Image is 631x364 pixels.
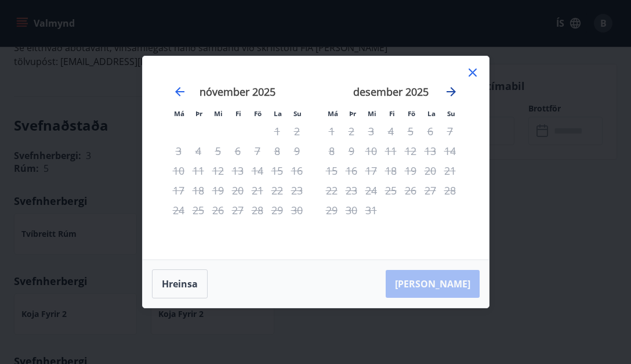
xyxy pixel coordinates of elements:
td: Not available. þriðjudagur, 9. desember 2025 [342,141,361,161]
td: Not available. föstudagur, 28. nóvember 2025 [248,200,267,220]
td: Not available. laugardagur, 13. desember 2025 [420,141,440,161]
strong: nóvember 2025 [200,85,275,99]
small: La [274,109,282,118]
td: Not available. þriðjudagur, 18. nóvember 2025 [188,181,208,200]
td: Not available. laugardagur, 8. nóvember 2025 [267,141,287,161]
td: Not available. laugardagur, 27. desember 2025 [420,181,440,200]
td: Not available. sunnudagur, 7. desember 2025 [440,121,460,141]
td: Not available. sunnudagur, 2. nóvember 2025 [287,121,307,141]
td: Not available. miðvikudagur, 24. desember 2025 [361,181,381,200]
td: Not available. laugardagur, 29. nóvember 2025 [267,200,287,220]
td: Not available. sunnudagur, 9. nóvember 2025 [287,141,307,161]
td: Not available. miðvikudagur, 17. desember 2025 [361,161,381,181]
td: Not available. föstudagur, 21. nóvember 2025 [248,181,267,200]
td: Not available. miðvikudagur, 5. nóvember 2025 [208,141,228,161]
td: Not available. mánudagur, 29. desember 2025 [322,200,342,220]
td: Not available. þriðjudagur, 4. nóvember 2025 [188,141,208,161]
td: Not available. laugardagur, 1. nóvember 2025 [267,121,287,141]
td: Not available. föstudagur, 5. desember 2025 [401,121,420,141]
td: Not available. laugardagur, 20. desember 2025 [420,161,440,181]
td: Not available. fimmtudagur, 25. desember 2025 [381,181,401,200]
small: Mi [368,109,376,118]
small: Má [174,109,184,118]
td: Not available. mánudagur, 22. desember 2025 [322,181,342,200]
td: Not available. sunnudagur, 21. desember 2025 [440,161,460,181]
small: Má [328,109,338,118]
td: Not available. þriðjudagur, 23. desember 2025 [342,181,361,200]
small: Fö [408,109,415,118]
td: Not available. miðvikudagur, 31. desember 2025 [361,200,381,220]
td: Not available. miðvikudagur, 26. nóvember 2025 [208,200,228,220]
button: Hreinsa [152,269,208,298]
small: Mi [214,109,223,118]
td: Not available. sunnudagur, 30. nóvember 2025 [287,200,307,220]
td: Not available. mánudagur, 8. desember 2025 [322,141,342,161]
td: Not available. þriðjudagur, 11. nóvember 2025 [188,161,208,181]
strong: desember 2025 [353,85,429,99]
small: Fö [254,109,262,118]
td: Not available. laugardagur, 6. desember 2025 [420,121,440,141]
td: Not available. miðvikudagur, 10. desember 2025 [361,141,381,161]
td: Not available. mánudagur, 15. desember 2025 [322,161,342,181]
td: Not available. mánudagur, 1. desember 2025 [322,121,342,141]
td: Not available. fimmtudagur, 13. nóvember 2025 [228,161,248,181]
small: Su [447,109,455,118]
div: Move forward to switch to the next month. [444,85,458,99]
td: Not available. sunnudagur, 23. nóvember 2025 [287,181,307,200]
td: Not available. þriðjudagur, 30. desember 2025 [342,200,361,220]
td: Not available. miðvikudagur, 3. desember 2025 [361,121,381,141]
td: Not available. fimmtudagur, 18. desember 2025 [381,161,401,181]
td: Not available. mánudagur, 3. nóvember 2025 [169,141,188,161]
td: Not available. mánudagur, 17. nóvember 2025 [169,181,188,200]
small: La [427,109,436,118]
div: Move backward to switch to the previous month. [173,85,187,99]
td: Not available. laugardagur, 22. nóvember 2025 [267,181,287,200]
td: Not available. föstudagur, 12. desember 2025 [401,141,420,161]
td: Not available. þriðjudagur, 25. nóvember 2025 [188,200,208,220]
td: Not available. fimmtudagur, 4. desember 2025 [381,121,401,141]
td: Not available. fimmtudagur, 11. desember 2025 [381,141,401,161]
td: Not available. laugardagur, 15. nóvember 2025 [267,161,287,181]
small: Fi [235,109,241,118]
td: Not available. fimmtudagur, 27. nóvember 2025 [228,200,248,220]
td: Not available. þriðjudagur, 2. desember 2025 [342,121,361,141]
td: Not available. föstudagur, 7. nóvember 2025 [248,141,267,161]
td: Not available. föstudagur, 26. desember 2025 [401,181,420,200]
td: Not available. sunnudagur, 16. nóvember 2025 [287,161,307,181]
td: Not available. föstudagur, 19. desember 2025 [401,161,420,181]
td: Not available. föstudagur, 14. nóvember 2025 [248,161,267,181]
td: Not available. mánudagur, 24. nóvember 2025 [169,200,188,220]
td: Not available. miðvikudagur, 12. nóvember 2025 [208,161,228,181]
td: Not available. fimmtudagur, 20. nóvember 2025 [228,181,248,200]
td: Not available. sunnudagur, 28. desember 2025 [440,181,460,200]
small: Þr [195,109,202,118]
small: Fi [389,109,395,118]
td: Not available. fimmtudagur, 6. nóvember 2025 [228,141,248,161]
td: Not available. mánudagur, 10. nóvember 2025 [169,161,188,181]
td: Not available. sunnudagur, 14. desember 2025 [440,141,460,161]
td: Not available. miðvikudagur, 19. nóvember 2025 [208,181,228,200]
small: Su [293,109,302,118]
td: Not available. þriðjudagur, 16. desember 2025 [342,161,361,181]
div: Calendar [157,70,475,246]
small: Þr [349,109,356,118]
